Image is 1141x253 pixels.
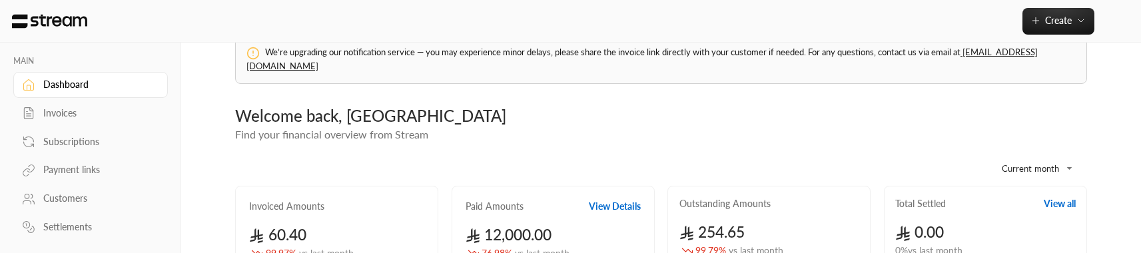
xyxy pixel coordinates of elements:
a: Subscriptions [13,128,168,154]
div: Dashboard [43,78,151,91]
img: Logo [11,14,89,29]
button: View all [1044,197,1076,210]
div: Welcome back, [GEOGRAPHIC_DATA] [235,105,1087,126]
div: Payment links [43,163,151,176]
span: 254.65 [679,223,745,241]
span: 60.40 [249,226,306,244]
div: Subscriptions [43,135,151,148]
div: Settlements [43,220,151,234]
span: 0.00 [895,223,944,241]
span: Create [1045,15,1072,26]
button: View Details [589,200,641,213]
div: Current month [980,151,1080,186]
div: Invoices [43,107,151,120]
span: 12,000.00 [466,226,552,244]
a: Customers [13,186,168,212]
span: We’re upgrading our notification service — you may experience minor delays, please share the invo... [246,47,1038,71]
a: [EMAIL_ADDRESS][DOMAIN_NAME] [246,47,1038,71]
a: Settlements [13,214,168,240]
button: Create [1022,8,1094,35]
p: MAIN [13,56,168,67]
a: Dashboard [13,72,168,98]
span: Find your financial overview from Stream [235,128,428,140]
h2: Invoiced Amounts [249,200,324,213]
h2: Paid Amounts [466,200,524,213]
h2: Outstanding Amounts [679,197,771,210]
div: Customers [43,192,151,205]
h2: Total Settled [895,197,946,210]
a: Invoices [13,101,168,126]
a: Payment links [13,157,168,183]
